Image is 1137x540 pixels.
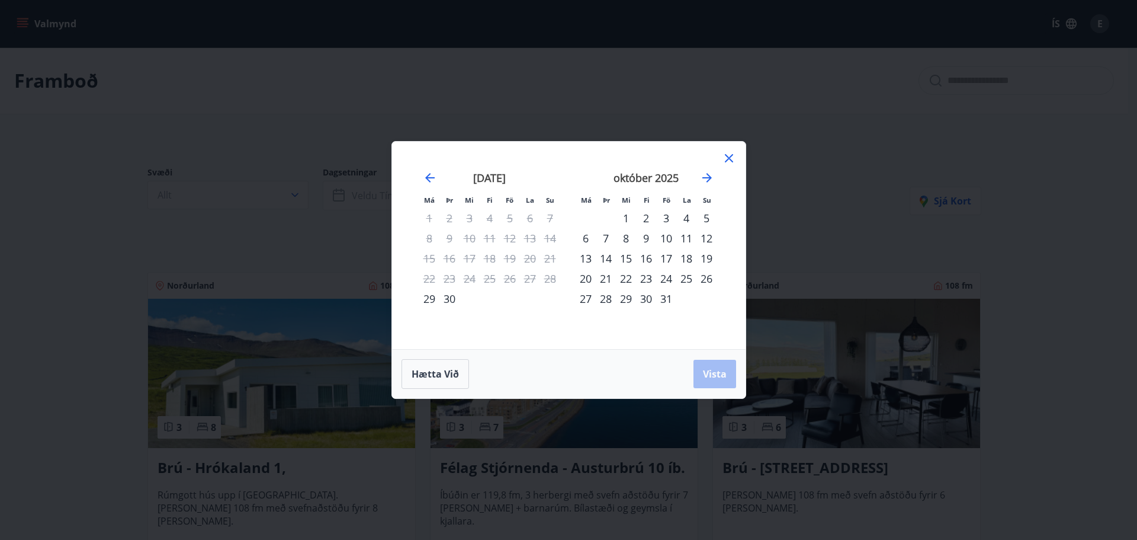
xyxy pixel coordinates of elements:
td: Choose laugardagur, 11. október 2025 as your check-in date. It’s available. [676,228,696,248]
div: 17 [656,248,676,269]
td: Choose föstudagur, 3. október 2025 as your check-in date. It’s available. [656,208,676,228]
div: 19 [696,248,717,269]
td: Not available. mánudagur, 15. september 2025 [419,248,439,269]
div: 18 [676,248,696,269]
div: 10 [656,228,676,248]
div: Move forward to switch to the next month. [700,171,714,185]
td: Choose fimmtudagur, 30. október 2025 as your check-in date. It’s available. [636,289,656,309]
div: 26 [696,269,717,289]
td: Choose sunnudagur, 26. október 2025 as your check-in date. It’s available. [696,269,717,289]
td: Choose mánudagur, 6. október 2025 as your check-in date. It’s available. [576,228,596,248]
div: 6 [576,228,596,248]
small: Þr [603,196,610,205]
td: Not available. sunnudagur, 28. september 2025 [540,269,560,289]
td: Not available. miðvikudagur, 3. september 2025 [460,208,480,228]
td: Not available. þriðjudagur, 2. september 2025 [439,208,460,228]
div: 29 [419,289,439,309]
small: La [526,196,534,205]
td: Not available. fimmtudagur, 25. september 2025 [480,269,500,289]
td: Choose þriðjudagur, 30. september 2025 as your check-in date. It’s available. [439,289,460,309]
td: Not available. fimmtudagur, 4. september 2025 [480,208,500,228]
td: Not available. laugardagur, 27. september 2025 [520,269,540,289]
td: Choose föstudagur, 31. október 2025 as your check-in date. It’s available. [656,289,676,309]
td: Not available. mánudagur, 22. september 2025 [419,269,439,289]
strong: [DATE] [473,171,506,185]
div: 8 [616,228,636,248]
td: Choose fimmtudagur, 16. október 2025 as your check-in date. It’s available. [636,248,656,269]
td: Not available. laugardagur, 13. september 2025 [520,228,540,248]
td: Choose mánudagur, 13. október 2025 as your check-in date. It’s available. [576,248,596,269]
td: Not available. sunnudagur, 14. september 2025 [540,228,560,248]
div: 30 [636,289,656,309]
td: Not available. laugardagur, 6. september 2025 [520,208,540,228]
small: Su [703,196,711,205]
td: Choose miðvikudagur, 29. október 2025 as your check-in date. It’s available. [616,289,636,309]
td: Not available. mánudagur, 1. september 2025 [419,208,439,228]
div: 13 [576,248,596,269]
div: 5 [696,208,717,228]
td: Choose laugardagur, 4. október 2025 as your check-in date. It’s available. [676,208,696,228]
div: 21 [596,269,616,289]
div: 16 [636,248,656,269]
small: Má [424,196,435,205]
td: Choose miðvikudagur, 8. október 2025 as your check-in date. It’s available. [616,228,636,248]
td: Choose miðvikudagur, 1. október 2025 as your check-in date. It’s available. [616,208,636,228]
div: 23 [636,269,656,289]
td: Choose miðvikudagur, 22. október 2025 as your check-in date. It’s available. [616,269,636,289]
td: Not available. þriðjudagur, 16. september 2025 [439,248,460,269]
div: 14 [596,248,616,269]
td: Not available. fimmtudagur, 11. september 2025 [480,228,500,248]
small: Fi [487,196,493,205]
td: Not available. miðvikudagur, 24. september 2025 [460,269,480,289]
td: Choose laugardagur, 18. október 2025 as your check-in date. It’s available. [676,248,696,269]
td: Not available. miðvikudagur, 17. september 2025 [460,248,480,269]
td: Choose þriðjudagur, 21. október 2025 as your check-in date. It’s available. [596,269,616,289]
td: Not available. föstudagur, 12. september 2025 [500,228,520,248]
div: Move backward to switch to the previous month. [423,171,437,185]
td: Choose föstudagur, 17. október 2025 as your check-in date. It’s available. [656,248,676,269]
td: Choose föstudagur, 10. október 2025 as your check-in date. It’s available. [656,228,676,248]
small: Fi [644,196,650,205]
small: Mi [465,196,474,205]
div: 25 [676,269,696,289]
td: Not available. mánudagur, 8. september 2025 [419,228,439,248]
td: Choose þriðjudagur, 7. október 2025 as your check-in date. It’s available. [596,228,616,248]
small: La [683,196,691,205]
small: Mi [622,196,631,205]
td: Not available. sunnudagur, 7. september 2025 [540,208,560,228]
div: 30 [439,289,460,309]
small: Fö [663,196,670,205]
div: 12 [696,228,717,248]
td: Not available. föstudagur, 19. september 2025 [500,248,520,269]
div: 28 [596,289,616,309]
div: 4 [676,208,696,228]
td: Not available. þriðjudagur, 23. september 2025 [439,269,460,289]
div: 29 [616,289,636,309]
td: Not available. laugardagur, 20. september 2025 [520,248,540,269]
td: Not available. miðvikudagur, 10. september 2025 [460,228,480,248]
div: 1 [616,208,636,228]
td: Choose sunnudagur, 19. október 2025 as your check-in date. It’s available. [696,248,717,269]
td: Choose mánudagur, 29. september 2025 as your check-in date. It’s available. [419,289,439,309]
td: Choose fimmtudagur, 23. október 2025 as your check-in date. It’s available. [636,269,656,289]
div: Calendar [406,156,731,335]
td: Choose mánudagur, 20. október 2025 as your check-in date. It’s available. [576,269,596,289]
div: 2 [636,208,656,228]
td: Choose þriðjudagur, 28. október 2025 as your check-in date. It’s available. [596,289,616,309]
small: Má [581,196,592,205]
div: 11 [676,228,696,248]
strong: október 2025 [614,171,679,185]
td: Not available. þriðjudagur, 9. september 2025 [439,228,460,248]
small: Fö [506,196,513,205]
td: Not available. fimmtudagur, 18. september 2025 [480,248,500,269]
div: 22 [616,269,636,289]
small: Su [546,196,554,205]
td: Choose fimmtudagur, 2. október 2025 as your check-in date. It’s available. [636,208,656,228]
td: Choose þriðjudagur, 14. október 2025 as your check-in date. It’s available. [596,248,616,269]
td: Choose sunnudagur, 12. október 2025 as your check-in date. It’s available. [696,228,717,248]
div: 20 [576,269,596,289]
div: 3 [656,208,676,228]
td: Choose mánudagur, 27. október 2025 as your check-in date. It’s available. [576,289,596,309]
td: Choose sunnudagur, 5. október 2025 as your check-in date. It’s available. [696,208,717,228]
button: Hætta við [402,359,469,389]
